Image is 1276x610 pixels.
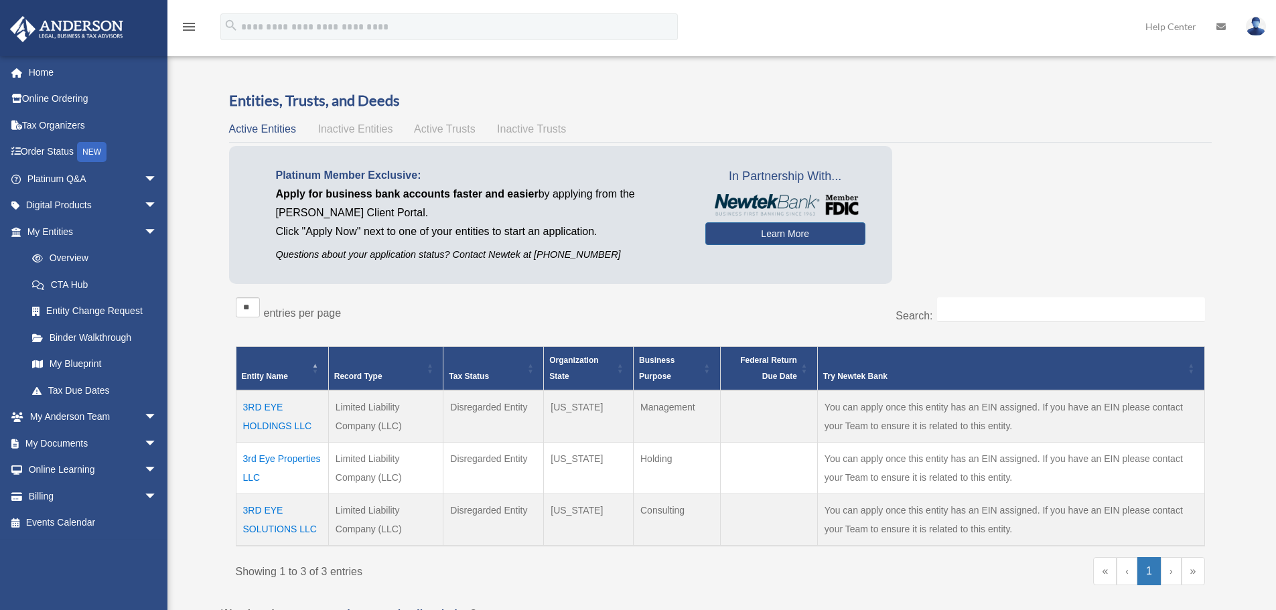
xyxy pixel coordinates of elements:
th: Organization State: Activate to sort [544,347,634,391]
td: [US_STATE] [544,443,634,494]
a: 1 [1137,557,1161,585]
img: Anderson Advisors Platinum Portal [6,16,127,42]
td: [US_STATE] [544,390,634,443]
td: Limited Liability Company (LLC) [328,494,443,546]
span: Organization State [549,356,598,381]
a: Overview [19,245,164,272]
span: Apply for business bank accounts faster and easier [276,188,539,200]
span: arrow_drop_down [144,404,171,431]
td: Disregarded Entity [443,390,544,443]
a: Home [9,59,178,86]
td: Disregarded Entity [443,494,544,546]
th: Tax Status: Activate to sort [443,347,544,391]
a: Entity Change Request [19,298,171,325]
span: Business Purpose [639,356,675,381]
td: You can apply once this entity has an EIN assigned. If you have an EIN please contact your Team t... [817,443,1204,494]
a: Learn More [705,222,865,245]
label: entries per page [264,307,342,319]
div: NEW [77,142,107,162]
td: Management [633,390,720,443]
td: Consulting [633,494,720,546]
th: Record Type: Activate to sort [328,347,443,391]
td: Disregarded Entity [443,443,544,494]
a: My Entitiesarrow_drop_down [9,218,171,245]
span: arrow_drop_down [144,457,171,484]
a: Events Calendar [9,510,178,536]
span: arrow_drop_down [144,430,171,457]
td: 3rd Eye Properties LLC [236,443,328,494]
td: You can apply once this entity has an EIN assigned. If you have an EIN please contact your Team t... [817,494,1204,546]
th: Business Purpose: Activate to sort [633,347,720,391]
i: menu [181,19,197,35]
a: Billingarrow_drop_down [9,483,178,510]
td: [US_STATE] [544,494,634,546]
p: by applying from the [PERSON_NAME] Client Portal. [276,185,685,222]
a: Online Ordering [9,86,178,112]
a: Digital Productsarrow_drop_down [9,192,178,219]
a: CTA Hub [19,271,171,298]
td: Holding [633,443,720,494]
span: Inactive Entities [317,123,393,135]
td: 3RD EYE HOLDINGS LLC [236,390,328,443]
span: Record Type [334,372,382,381]
th: Try Newtek Bank : Activate to sort [817,347,1204,391]
label: Search: [896,310,932,321]
span: arrow_drop_down [144,218,171,246]
span: Inactive Trusts [497,123,566,135]
a: Online Learningarrow_drop_down [9,457,178,483]
img: User Pic [1246,17,1266,36]
div: Showing 1 to 3 of 3 entries [236,557,711,581]
td: 3RD EYE SOLUTIONS LLC [236,494,328,546]
th: Entity Name: Activate to invert sorting [236,347,328,391]
span: Federal Return Due Date [740,356,797,381]
span: arrow_drop_down [144,165,171,193]
td: You can apply once this entity has an EIN assigned. If you have an EIN please contact your Team t... [817,390,1204,443]
p: Questions about your application status? Contact Newtek at [PHONE_NUMBER] [276,246,685,263]
a: My Anderson Teamarrow_drop_down [9,404,178,431]
td: Limited Liability Company (LLC) [328,443,443,494]
p: Click "Apply Now" next to one of your entities to start an application. [276,222,685,241]
div: Try Newtek Bank [823,368,1184,384]
a: Previous [1117,557,1137,585]
p: Platinum Member Exclusive: [276,166,685,185]
td: Limited Liability Company (LLC) [328,390,443,443]
a: Platinum Q&Aarrow_drop_down [9,165,178,192]
span: arrow_drop_down [144,192,171,220]
a: Order StatusNEW [9,139,178,166]
th: Federal Return Due Date: Activate to sort [720,347,817,391]
a: Tax Organizers [9,112,178,139]
span: In Partnership With... [705,166,865,187]
span: arrow_drop_down [144,483,171,510]
a: Tax Due Dates [19,377,171,404]
img: NewtekBankLogoSM.png [712,194,859,216]
span: Active Entities [229,123,296,135]
span: Active Trusts [414,123,476,135]
span: Tax Status [449,372,489,381]
a: Binder Walkthrough [19,324,171,351]
i: search [224,18,238,33]
a: My Blueprint [19,351,171,378]
span: Entity Name [242,372,288,381]
a: First [1093,557,1117,585]
a: menu [181,23,197,35]
a: My Documentsarrow_drop_down [9,430,178,457]
h3: Entities, Trusts, and Deeds [229,90,1212,111]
